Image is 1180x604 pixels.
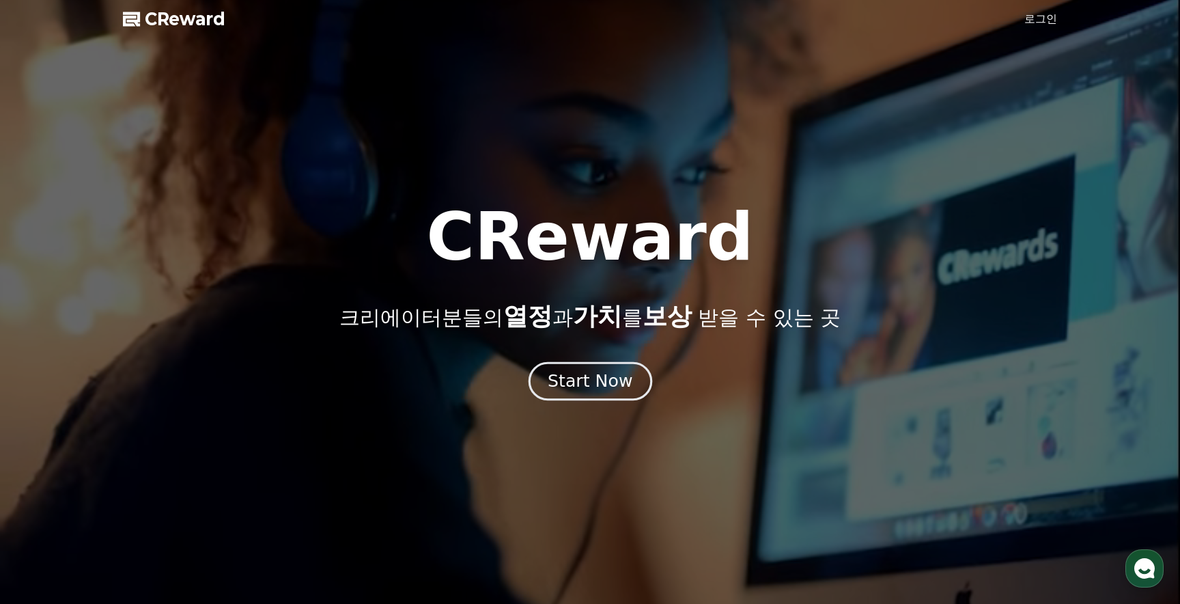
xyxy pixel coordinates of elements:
[426,204,753,270] h1: CReward
[548,370,632,393] div: Start Now
[43,454,51,465] span: 홈
[176,433,262,467] a: 설정
[503,302,552,330] span: 열정
[643,302,692,330] span: 보상
[125,454,141,465] span: 대화
[211,454,227,465] span: 설정
[123,8,225,30] a: CReward
[531,376,649,389] a: Start Now
[528,362,651,401] button: Start Now
[4,433,90,467] a: 홈
[573,302,622,330] span: 가치
[339,303,841,330] p: 크리에이터분들의 과 를 받을 수 있는 곳
[90,433,176,467] a: 대화
[1024,11,1057,27] a: 로그인
[145,8,225,30] span: CReward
